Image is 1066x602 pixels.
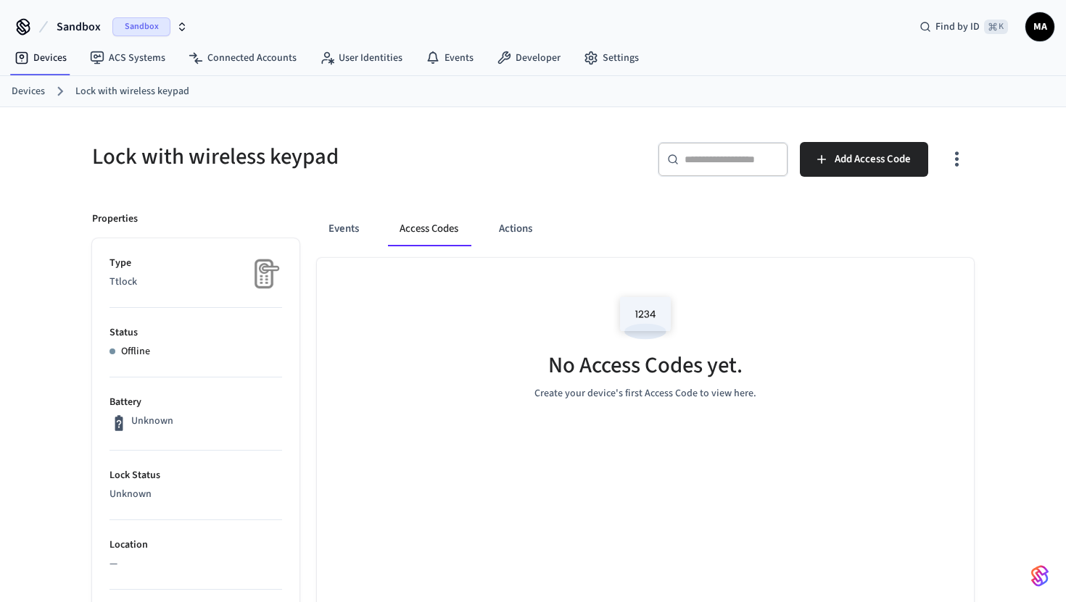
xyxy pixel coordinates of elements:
a: User Identities [308,45,414,71]
a: Events [414,45,485,71]
a: Devices [12,84,45,99]
span: Sandbox [57,18,101,35]
button: Events [317,212,371,246]
a: Devices [3,45,78,71]
span: ⌘ K [984,20,1008,34]
img: SeamLogoGradient.69752ec5.svg [1031,564,1049,588]
img: Placeholder Lock Image [246,256,282,292]
a: Connected Accounts [177,45,308,71]
div: Find by ID⌘ K [908,14,1020,40]
button: MA [1025,12,1054,41]
p: Ttlock [110,275,282,290]
p: — [110,556,282,572]
div: ant example [317,212,974,246]
p: Battery [110,395,282,410]
p: Lock Status [110,468,282,483]
p: Status [110,325,282,340]
p: Offline [121,344,150,359]
p: Type [110,256,282,271]
a: Lock with wireless keypad [75,84,189,99]
span: Add Access Code [835,150,911,169]
a: Settings [572,45,650,71]
p: Unknown [131,414,173,429]
p: Unknown [110,487,282,502]
span: Sandbox [112,17,170,36]
span: Find by ID [935,20,980,34]
p: Create your device's first Access Code to view here. [534,386,756,401]
button: Actions [487,212,544,246]
span: MA [1027,14,1053,40]
h5: Lock with wireless keypad [92,142,524,172]
h5: No Access Codes yet. [548,351,743,380]
button: Add Access Code [800,142,928,177]
button: Access Codes [388,212,470,246]
p: Location [110,538,282,553]
p: Properties [92,212,138,227]
a: Developer [485,45,572,71]
a: ACS Systems [78,45,177,71]
img: Access Codes Empty State [613,287,678,348]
